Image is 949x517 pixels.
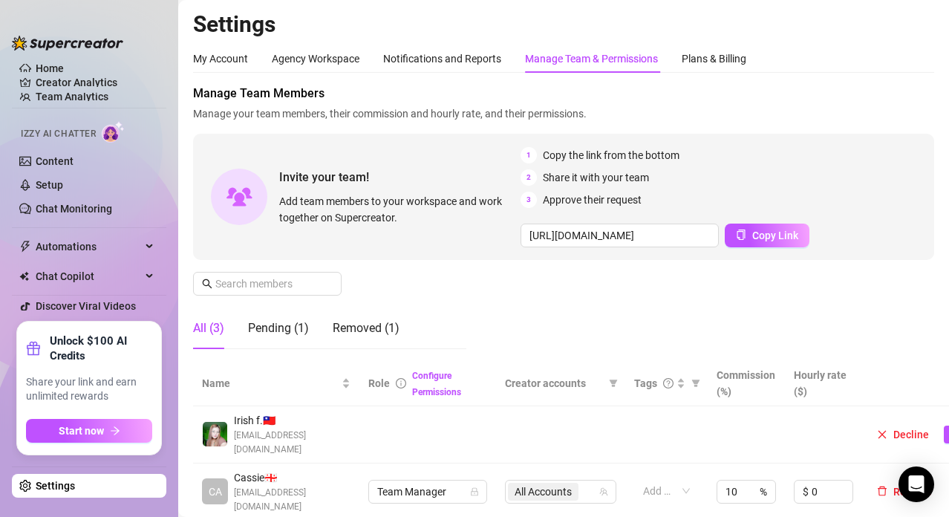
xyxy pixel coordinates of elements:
[193,105,934,122] span: Manage your team members, their commission and hourly rate, and their permissions.
[248,319,309,337] div: Pending (1)
[203,422,227,446] img: Irish flores
[396,378,406,388] span: info-circle
[102,121,125,143] img: AI Chatter
[893,486,932,498] span: Remove
[234,486,350,514] span: [EMAIL_ADDRESS][DOMAIN_NAME]
[36,264,141,288] span: Chat Copilot
[272,51,359,67] div: Agency Workspace
[26,419,152,443] button: Start nowarrow-right
[725,224,809,247] button: Copy Link
[202,279,212,289] span: search
[36,203,112,215] a: Chat Monitoring
[36,179,63,191] a: Setup
[736,230,746,240] span: copy
[543,147,679,163] span: Copy the link from the bottom
[377,481,478,503] span: Team Manager
[234,412,350,429] span: Irish f. 🇹🇼
[877,429,887,440] span: close
[368,377,390,389] span: Role
[470,487,479,496] span: lock
[871,483,938,501] button: Remove
[521,192,537,208] span: 3
[110,426,120,436] span: arrow-right
[515,484,572,500] span: All Accounts
[543,192,642,208] span: Approve their request
[682,51,746,67] div: Plans & Billing
[508,483,578,501] span: All Accounts
[36,155,74,167] a: Content
[521,147,537,163] span: 1
[688,372,703,394] span: filter
[193,85,934,103] span: Manage Team Members
[383,51,501,67] div: Notifications and Reports
[36,480,75,492] a: Settings
[752,230,798,241] span: Copy Link
[871,426,935,443] button: Decline
[36,91,108,103] a: Team Analytics
[877,486,887,496] span: delete
[412,371,461,397] a: Configure Permissions
[193,51,248,67] div: My Account
[36,62,64,74] a: Home
[333,319,400,337] div: Removed (1)
[50,334,152,363] strong: Unlock $100 AI Credits
[708,361,785,406] th: Commission (%)
[505,375,603,391] span: Creator accounts
[19,241,31,253] span: thunderbolt
[36,235,141,258] span: Automations
[26,375,152,404] span: Share your link and earn unlimited rewards
[663,378,674,388] span: question-circle
[12,36,123,51] img: logo-BBDzfeDw.svg
[234,429,350,457] span: [EMAIL_ADDRESS][DOMAIN_NAME]
[193,319,224,337] div: All (3)
[36,71,154,94] a: Creator Analytics
[59,425,104,437] span: Start now
[193,10,934,39] h2: Settings
[21,127,96,141] span: Izzy AI Chatter
[521,169,537,186] span: 2
[893,429,929,440] span: Decline
[209,484,222,500] span: CA
[279,193,515,226] span: Add team members to your workspace and work together on Supercreator.
[202,375,339,391] span: Name
[19,271,29,282] img: Chat Copilot
[36,300,136,312] a: Discover Viral Videos
[691,379,700,388] span: filter
[785,361,862,406] th: Hourly rate ($)
[525,51,658,67] div: Manage Team & Permissions
[606,372,621,394] span: filter
[634,375,657,391] span: Tags
[599,487,608,496] span: team
[543,169,649,186] span: Share it with your team
[193,361,359,406] th: Name
[26,341,41,356] span: gift
[899,466,934,502] div: Open Intercom Messenger
[609,379,618,388] span: filter
[215,276,321,292] input: Search members
[234,469,350,486] span: Cassie 🇬🇪
[279,168,521,186] span: Invite your team!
